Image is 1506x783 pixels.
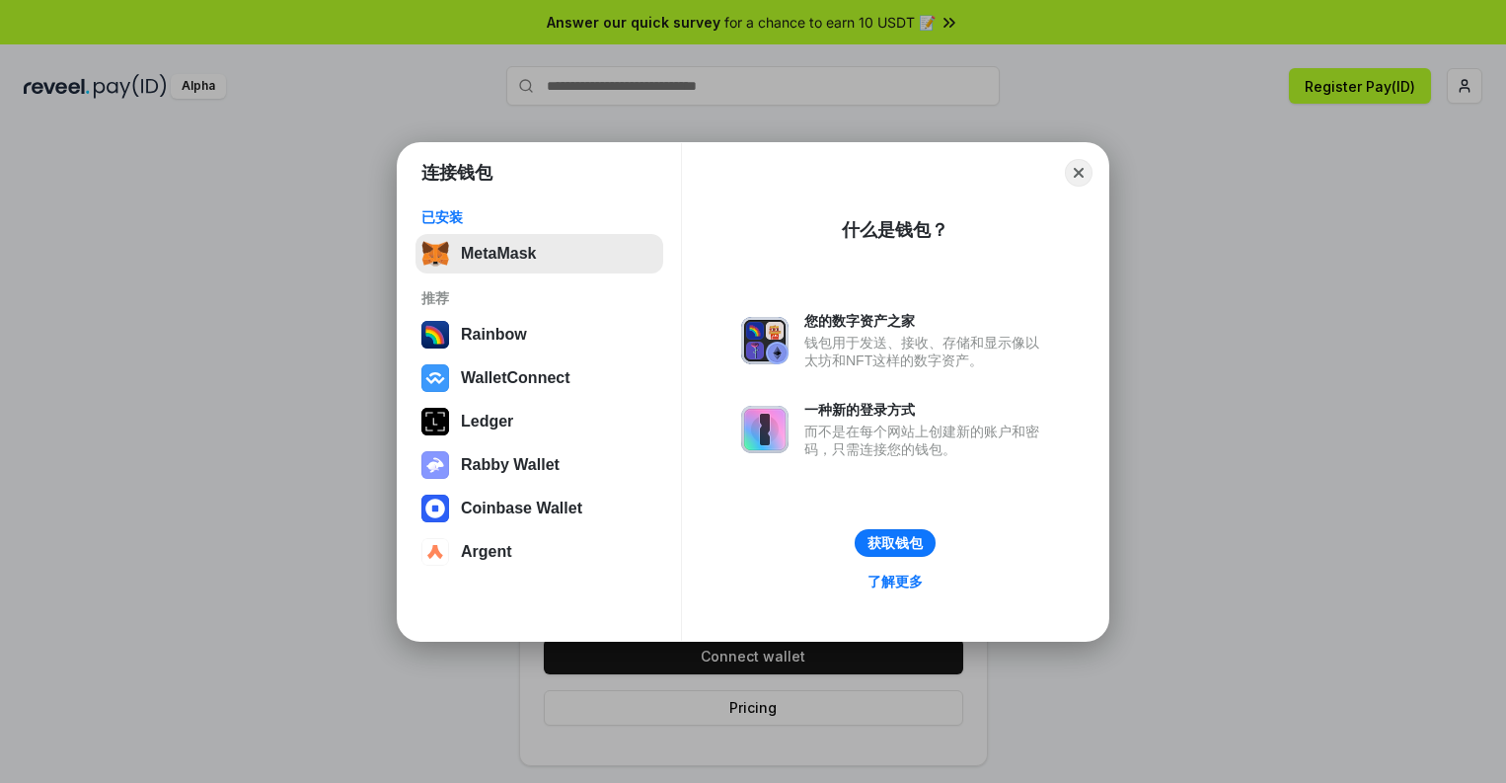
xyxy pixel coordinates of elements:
div: 了解更多 [867,573,923,590]
img: svg+xml,%3Csvg%20width%3D%22120%22%20height%3D%22120%22%20viewBox%3D%220%200%20120%20120%22%20fil... [421,321,449,349]
img: svg+xml,%3Csvg%20xmlns%3D%22http%3A%2F%2Fwww.w3.org%2F2000%2Fsvg%22%20width%3D%2228%22%20height%3... [421,408,449,435]
div: 获取钱包 [867,534,923,552]
button: Rabby Wallet [415,445,663,485]
button: MetaMask [415,234,663,274]
img: svg+xml,%3Csvg%20width%3D%2228%22%20height%3D%2228%22%20viewBox%3D%220%200%2028%2028%22%20fill%3D... [421,495,449,522]
div: WalletConnect [461,369,570,387]
div: 一种新的登录方式 [804,401,1049,419]
button: Argent [415,532,663,572]
div: 什么是钱包？ [842,218,948,242]
a: 了解更多 [856,569,935,594]
img: svg+xml,%3Csvg%20width%3D%2228%22%20height%3D%2228%22%20viewBox%3D%220%200%2028%2028%22%20fill%3D... [421,364,449,392]
div: 您的数字资产之家 [804,312,1049,330]
img: svg+xml,%3Csvg%20fill%3D%22none%22%20height%3D%2233%22%20viewBox%3D%220%200%2035%2033%22%20width%... [421,240,449,268]
button: Ledger [415,402,663,441]
div: MetaMask [461,245,536,263]
div: Ledger [461,413,513,431]
img: svg+xml,%3Csvg%20width%3D%2228%22%20height%3D%2228%22%20viewBox%3D%220%200%2028%2028%22%20fill%3D... [421,538,449,566]
img: svg+xml,%3Csvg%20xmlns%3D%22http%3A%2F%2Fwww.w3.org%2F2000%2Fsvg%22%20fill%3D%22none%22%20viewBox... [741,406,789,453]
button: Close [1065,159,1092,187]
button: WalletConnect [415,358,663,398]
div: Rainbow [461,326,527,344]
button: Rainbow [415,315,663,354]
div: Coinbase Wallet [461,500,582,517]
h1: 连接钱包 [421,161,492,185]
div: 已安装 [421,208,657,226]
img: svg+xml,%3Csvg%20xmlns%3D%22http%3A%2F%2Fwww.w3.org%2F2000%2Fsvg%22%20fill%3D%22none%22%20viewBox... [421,451,449,479]
div: Argent [461,543,512,561]
img: svg+xml,%3Csvg%20xmlns%3D%22http%3A%2F%2Fwww.w3.org%2F2000%2Fsvg%22%20fill%3D%22none%22%20viewBox... [741,317,789,364]
div: 推荐 [421,289,657,307]
div: 而不是在每个网站上创建新的账户和密码，只需连接您的钱包。 [804,423,1049,458]
div: Rabby Wallet [461,456,560,474]
button: 获取钱包 [855,529,936,557]
button: Coinbase Wallet [415,489,663,528]
div: 钱包用于发送、接收、存储和显示像以太坊和NFT这样的数字资产。 [804,334,1049,369]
